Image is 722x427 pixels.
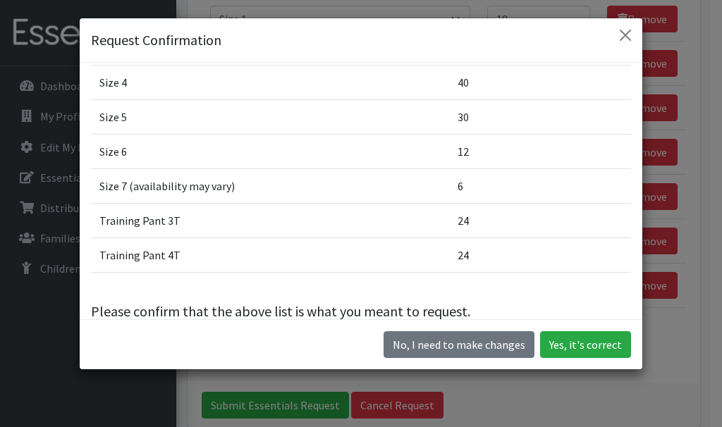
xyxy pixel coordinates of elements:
[91,30,221,51] h5: Request Confirmation
[91,301,631,322] p: Please confirm that the above list is what you meant to request.
[449,66,631,100] td: 40
[614,24,637,47] button: Close
[91,66,449,100] td: Size 4
[91,238,449,273] td: Training Pant 4T
[91,204,449,238] td: Training Pant 3T
[91,169,449,204] td: Size 7 (availability may vary)
[449,238,631,273] td: 24
[91,135,449,169] td: Size 6
[449,135,631,169] td: 12
[449,204,631,238] td: 24
[449,100,631,135] td: 30
[449,169,631,204] td: 6
[384,331,534,358] button: No I need to make changes
[540,331,631,358] button: Yes, it's correct
[91,100,449,135] td: Size 5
